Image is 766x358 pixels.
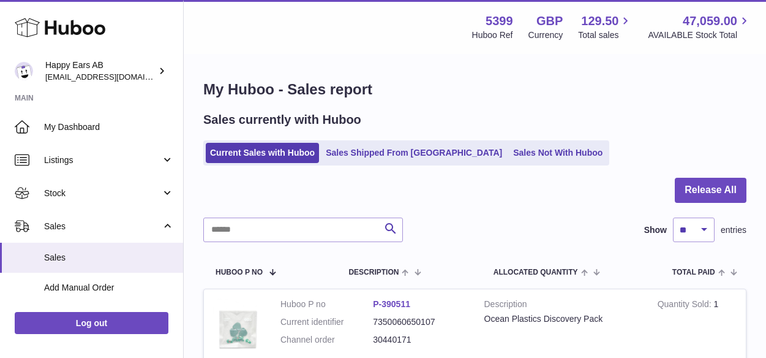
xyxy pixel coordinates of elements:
[44,282,174,294] span: Add Manual Order
[44,121,174,133] span: My Dashboard
[484,299,639,313] strong: Description
[203,112,361,128] h2: Sales currently with Huboo
[675,178,746,203] button: Release All
[373,316,465,328] dd: 7350060650107
[509,143,607,163] a: Sales Not With Huboo
[280,316,373,328] dt: Current identifier
[45,72,180,82] span: [EMAIL_ADDRESS][DOMAIN_NAME]
[203,80,746,99] h1: My Huboo - Sales report
[486,13,513,29] strong: 5399
[484,313,639,325] div: Ocean Plastics Discovery Pack
[216,268,263,276] span: Huboo P no
[648,13,751,41] a: 47,059.00 AVAILABLE Stock Total
[44,188,161,199] span: Stock
[348,268,399,276] span: Description
[578,13,633,41] a: 129.50 Total sales
[45,59,156,83] div: Happy Ears AB
[581,13,618,29] span: 129.50
[206,143,319,163] a: Current Sales with Huboo
[644,224,667,236] label: Show
[658,299,714,312] strong: Quantity Sold
[672,268,715,276] span: Total paid
[648,29,751,41] span: AVAILABLE Stock Total
[683,13,737,29] span: 47,059.00
[578,29,633,41] span: Total sales
[15,312,168,334] a: Log out
[721,224,746,236] span: entries
[528,29,563,41] div: Currency
[44,154,161,166] span: Listings
[373,299,410,309] a: P-390511
[494,268,578,276] span: ALLOCATED Quantity
[15,62,33,80] img: 3pl@happyearsearplugs.com
[280,299,373,310] dt: Huboo P no
[44,252,174,264] span: Sales
[280,334,373,346] dt: Channel order
[373,334,465,346] dd: 30440171
[536,13,563,29] strong: GBP
[44,221,161,232] span: Sales
[472,29,513,41] div: Huboo Ref
[321,143,506,163] a: Sales Shipped From [GEOGRAPHIC_DATA]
